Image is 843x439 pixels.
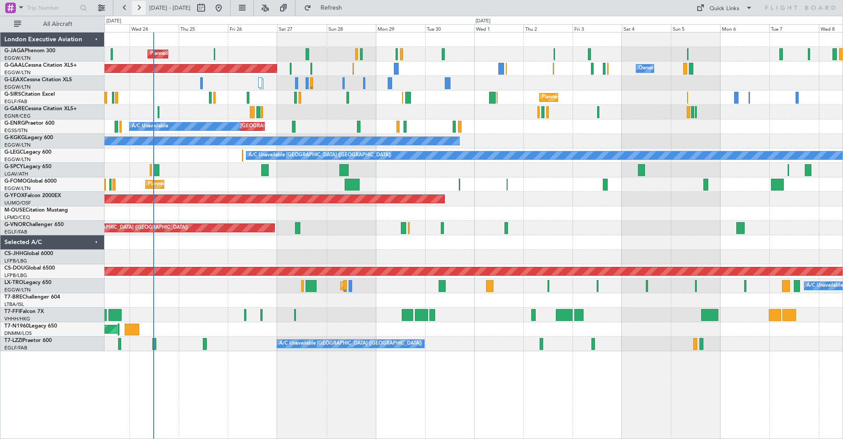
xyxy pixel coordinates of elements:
a: G-YFOXFalcon 2000EX [4,193,61,198]
span: G-GARE [4,106,25,112]
span: All Aircraft [23,21,93,27]
a: G-LEAXCessna Citation XLS [4,77,72,83]
div: A/C Unavailable [807,279,843,292]
a: G-GARECessna Citation XLS+ [4,106,77,112]
input: Trip Number [27,1,77,14]
a: G-GAALCessna Citation XLS+ [4,63,77,68]
a: EGGW/LTN [4,156,31,163]
span: G-KGKG [4,135,25,140]
a: DNMM/LOS [4,330,32,337]
span: G-JAGA [4,48,25,54]
a: LTBA/ISL [4,301,24,308]
div: Sun 28 [327,24,376,32]
div: A/C Unavailable [132,120,168,133]
span: T7-LZZI [4,338,22,343]
a: EGGW/LTN [4,287,31,293]
a: EGLF/FAB [4,229,27,235]
span: LX-TRO [4,280,23,285]
span: G-VNOR [4,222,26,227]
div: Wed 1 [474,24,523,32]
div: Wed 24 [130,24,179,32]
a: EGLF/FAB [4,98,27,105]
span: G-YFOX [4,193,25,198]
span: G-LEAX [4,77,23,83]
div: A/C Unavailable [GEOGRAPHIC_DATA] ([GEOGRAPHIC_DATA]) [249,149,391,162]
span: G-GAAL [4,63,25,68]
span: G-FOMO [4,179,27,184]
a: CS-DOUGlobal 6500 [4,266,55,271]
a: G-FOMOGlobal 6000 [4,179,57,184]
a: G-SPCYLegacy 650 [4,164,51,169]
a: LGAV/ATH [4,171,28,177]
a: G-KGKGLegacy 600 [4,135,53,140]
a: EGGW/LTN [4,84,31,90]
div: Tue 30 [425,24,474,32]
div: Planned Maint [GEOGRAPHIC_DATA] ([GEOGRAPHIC_DATA]) [148,178,286,191]
div: Sun 5 [671,24,720,32]
a: EGNR/CEG [4,113,31,119]
span: G-SIRS [4,92,21,97]
span: G-SPCY [4,164,23,169]
button: All Aircraft [10,17,95,31]
a: G-VNORChallenger 650 [4,222,64,227]
div: Mon 29 [376,24,425,32]
a: EGGW/LTN [4,142,31,148]
span: CS-JHH [4,251,23,256]
button: Refresh [300,1,353,15]
div: Sat 27 [277,24,326,32]
div: Thu 25 [179,24,228,32]
div: Sat 4 [622,24,671,32]
span: T7-FFI [4,309,20,314]
div: Tue 23 [80,24,130,32]
a: LFMD/CEQ [4,214,30,221]
span: T7-N1960 [4,324,29,329]
a: UUMO/OSF [4,200,31,206]
a: T7-BREChallenger 604 [4,295,60,300]
span: [DATE] - [DATE] [149,4,191,12]
a: VHHH/HKG [4,316,30,322]
a: EGGW/LTN [4,185,31,192]
a: G-SIRSCitation Excel [4,92,55,97]
span: G-ENRG [4,121,25,126]
a: T7-N1960Legacy 650 [4,324,57,329]
a: M-OUSECitation Mustang [4,208,68,213]
div: Quick Links [710,4,739,13]
span: CS-DOU [4,266,25,271]
div: Fri 3 [573,24,622,32]
span: G-LEGC [4,150,23,155]
a: T7-LZZIPraetor 600 [4,338,52,343]
div: A/C Unavailable [GEOGRAPHIC_DATA] ([GEOGRAPHIC_DATA]) [279,337,422,350]
div: Fri 26 [228,24,277,32]
a: G-LEGCLegacy 600 [4,150,51,155]
div: Planned Maint [GEOGRAPHIC_DATA] ([GEOGRAPHIC_DATA]) [150,47,288,61]
a: T7-FFIFalcon 7X [4,309,44,314]
div: [DATE] [106,18,121,25]
div: Owner [638,62,653,75]
button: Quick Links [692,1,757,15]
div: Planned Maint [GEOGRAPHIC_DATA] ([GEOGRAPHIC_DATA]) [50,221,188,234]
div: Thu 2 [523,24,573,32]
div: [DATE] [476,18,490,25]
a: LX-TROLegacy 650 [4,280,51,285]
a: G-JAGAPhenom 300 [4,48,55,54]
a: EGLF/FAB [4,345,27,351]
span: T7-BRE [4,295,22,300]
a: CS-JHHGlobal 6000 [4,251,53,256]
div: Planned Maint [GEOGRAPHIC_DATA] ([GEOGRAPHIC_DATA]) [542,91,680,104]
a: EGGW/LTN [4,55,31,61]
span: M-OUSE [4,208,25,213]
a: EGSS/STN [4,127,28,134]
a: LFPB/LBG [4,272,27,279]
a: EGGW/LTN [4,69,31,76]
a: LFPB/LBG [4,258,27,264]
div: Tue 7 [769,24,818,32]
a: G-ENRGPraetor 600 [4,121,54,126]
span: Refresh [313,5,350,11]
div: Mon 6 [720,24,769,32]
